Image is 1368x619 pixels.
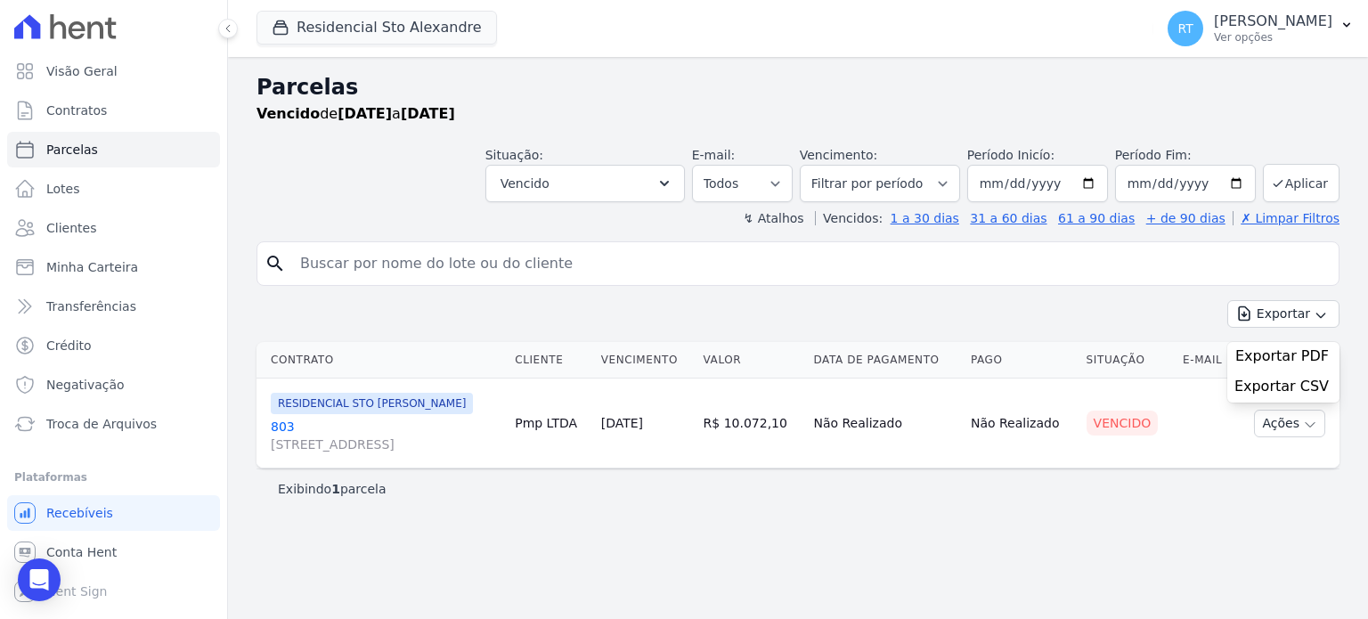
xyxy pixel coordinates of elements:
[14,467,213,488] div: Plataformas
[256,11,497,45] button: Residencial Sto Alexandre
[1153,4,1368,53] button: RT [PERSON_NAME] Ver opções
[46,376,125,394] span: Negativação
[7,210,220,246] a: Clientes
[256,342,508,379] th: Contrato
[1177,22,1193,35] span: RT
[278,480,387,498] p: Exibindo parcela
[1115,146,1256,165] label: Período Fim:
[271,418,501,453] a: 803[STREET_ADDRESS]
[1227,300,1339,328] button: Exportar
[692,148,736,162] label: E-mail:
[967,148,1054,162] label: Período Inicío:
[46,62,118,80] span: Visão Geral
[7,249,220,285] a: Minha Carteira
[743,211,803,225] label: ↯ Atalhos
[806,379,964,468] td: Não Realizado
[964,342,1079,379] th: Pago
[1214,12,1332,30] p: [PERSON_NAME]
[1214,30,1332,45] p: Ver opções
[7,93,220,128] a: Contratos
[401,105,455,122] strong: [DATE]
[594,342,696,379] th: Vencimento
[46,337,92,354] span: Crédito
[46,415,157,433] span: Troca de Arquivos
[1087,411,1159,436] div: Vencido
[7,328,220,363] a: Crédito
[271,393,473,414] span: RESIDENCIAL STO [PERSON_NAME]
[7,171,220,207] a: Lotes
[7,289,220,324] a: Transferências
[265,253,286,274] i: search
[46,180,80,198] span: Lotes
[7,495,220,531] a: Recebíveis
[46,258,138,276] span: Minha Carteira
[1146,211,1225,225] a: + de 90 dias
[891,211,959,225] a: 1 a 30 dias
[256,103,455,125] p: de a
[1079,342,1176,379] th: Situação
[970,211,1046,225] a: 31 a 60 dias
[46,504,113,522] span: Recebíveis
[1254,410,1325,437] button: Ações
[7,367,220,403] a: Negativação
[271,436,501,453] span: [STREET_ADDRESS]
[964,379,1079,468] td: Não Realizado
[331,482,340,496] b: 1
[18,558,61,601] div: Open Intercom Messenger
[1176,342,1236,379] th: E-mail
[1234,378,1329,395] span: Exportar CSV
[7,406,220,442] a: Troca de Arquivos
[1263,164,1339,202] button: Aplicar
[806,342,964,379] th: Data de Pagamento
[46,543,117,561] span: Conta Hent
[46,297,136,315] span: Transferências
[501,173,550,194] span: Vencido
[46,141,98,159] span: Parcelas
[289,246,1331,281] input: Buscar por nome do lote ou do cliente
[338,105,392,122] strong: [DATE]
[7,132,220,167] a: Parcelas
[601,416,643,430] a: [DATE]
[1233,211,1339,225] a: ✗ Limpar Filtros
[7,53,220,89] a: Visão Geral
[256,71,1339,103] h2: Parcelas
[696,342,807,379] th: Valor
[46,219,96,237] span: Clientes
[508,342,593,379] th: Cliente
[1058,211,1135,225] a: 61 a 90 dias
[508,379,593,468] td: Pmp LTDA
[485,148,543,162] label: Situação:
[1234,378,1332,399] a: Exportar CSV
[46,102,107,119] span: Contratos
[800,148,877,162] label: Vencimento:
[485,165,685,202] button: Vencido
[815,211,883,225] label: Vencidos:
[7,534,220,570] a: Conta Hent
[696,379,807,468] td: R$ 10.072,10
[256,105,320,122] strong: Vencido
